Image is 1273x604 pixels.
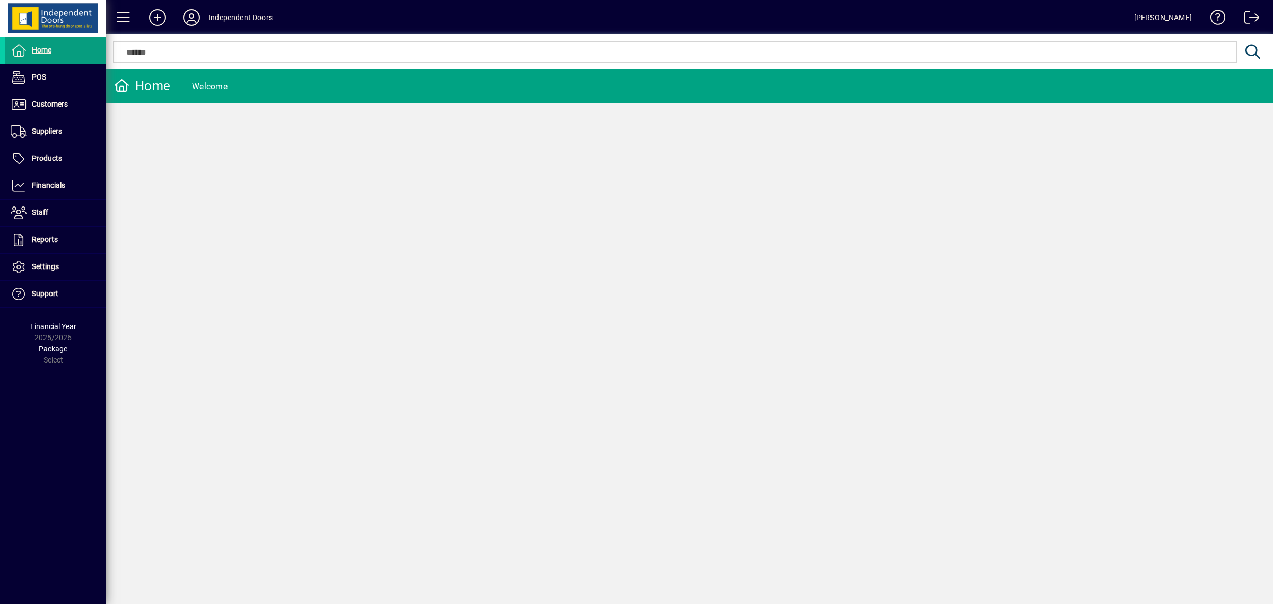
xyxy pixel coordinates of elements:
[32,154,62,162] span: Products
[32,181,65,189] span: Financials
[5,118,106,145] a: Suppliers
[32,73,46,81] span: POS
[32,289,58,298] span: Support
[32,100,68,108] span: Customers
[1134,9,1192,26] div: [PERSON_NAME]
[30,322,76,331] span: Financial Year
[114,77,170,94] div: Home
[1202,2,1226,37] a: Knowledge Base
[1236,2,1260,37] a: Logout
[5,64,106,91] a: POS
[5,254,106,280] a: Settings
[32,208,48,217] span: Staff
[5,227,106,253] a: Reports
[5,145,106,172] a: Products
[32,127,62,135] span: Suppliers
[32,46,51,54] span: Home
[5,172,106,199] a: Financials
[39,344,67,353] span: Package
[192,78,228,95] div: Welcome
[175,8,208,27] button: Profile
[141,8,175,27] button: Add
[5,200,106,226] a: Staff
[32,262,59,271] span: Settings
[5,281,106,307] a: Support
[208,9,273,26] div: Independent Doors
[5,91,106,118] a: Customers
[32,235,58,244] span: Reports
